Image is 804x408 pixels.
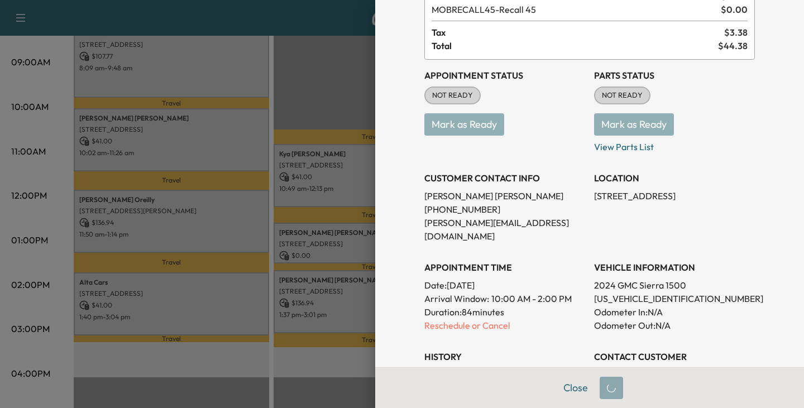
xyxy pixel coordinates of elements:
[424,189,585,203] p: [PERSON_NAME] [PERSON_NAME]
[721,3,748,16] span: $ 0.00
[556,377,595,399] button: Close
[424,305,585,319] p: Duration: 84 minutes
[491,292,572,305] span: 10:00 AM - 2:00 PM
[594,136,755,153] p: View Parts List
[424,279,585,292] p: Date: [DATE]
[432,3,716,16] span: Recall 45
[425,90,480,101] span: NOT READY
[432,39,718,52] span: Total
[424,261,585,274] h3: APPOINTMENT TIME
[594,319,755,332] p: Odometer Out: N/A
[724,26,748,39] span: $ 3.38
[594,279,755,292] p: 2024 GMC Sierra 1500
[424,319,585,332] p: Reschedule or Cancel
[594,350,755,363] h3: CONTACT CUSTOMER
[594,171,755,185] h3: LOCATION
[718,39,748,52] span: $ 44.38
[594,261,755,274] h3: VEHICLE INFORMATION
[424,216,585,243] p: [PERSON_NAME][EMAIL_ADDRESS][DOMAIN_NAME]
[594,305,755,319] p: Odometer In: N/A
[424,69,585,82] h3: Appointment Status
[595,90,649,101] span: NOT READY
[424,350,585,363] h3: History
[424,203,585,216] p: [PHONE_NUMBER]
[594,292,755,305] p: [US_VEHICLE_IDENTIFICATION_NUMBER]
[424,171,585,185] h3: CUSTOMER CONTACT INFO
[594,189,755,203] p: [STREET_ADDRESS]
[424,292,585,305] p: Arrival Window:
[432,26,724,39] span: Tax
[594,69,755,82] h3: Parts Status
